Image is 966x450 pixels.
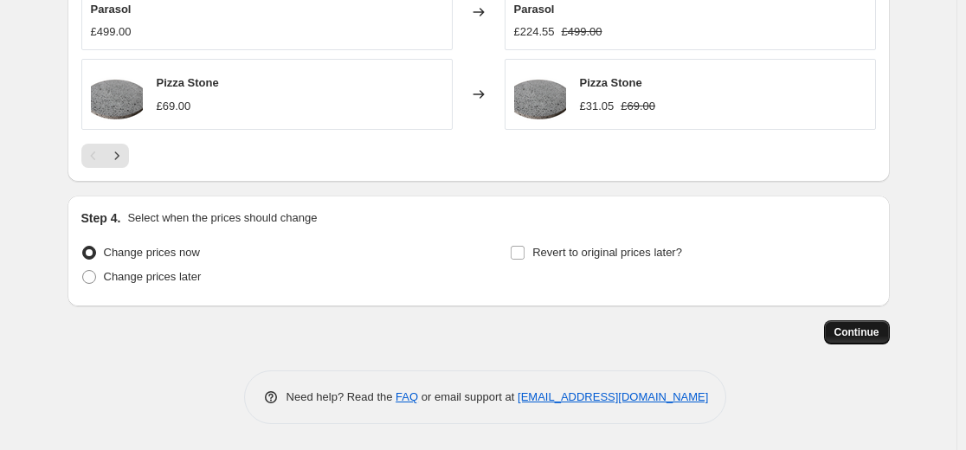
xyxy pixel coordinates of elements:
img: pizzastone_80x.png [514,68,566,120]
div: £69.00 [157,98,191,115]
button: Continue [824,320,890,344]
button: Next [105,144,129,168]
h2: Step 4. [81,209,121,227]
span: Continue [834,325,879,339]
span: Change prices later [104,270,202,283]
nav: Pagination [81,144,129,168]
div: £31.05 [580,98,615,115]
strike: £69.00 [621,98,655,115]
img: pizzastone_80x.png [91,68,143,120]
span: Revert to original prices later? [532,246,682,259]
span: or email support at [418,390,518,403]
div: £224.55 [514,23,555,41]
a: FAQ [396,390,418,403]
span: Change prices now [104,246,200,259]
a: [EMAIL_ADDRESS][DOMAIN_NAME] [518,390,708,403]
div: £499.00 [91,23,132,41]
span: Need help? Read the [287,390,396,403]
span: Pizza Stone [157,76,219,89]
p: Select when the prices should change [127,209,317,227]
span: Pizza Stone [580,76,642,89]
strike: £499.00 [562,23,602,41]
